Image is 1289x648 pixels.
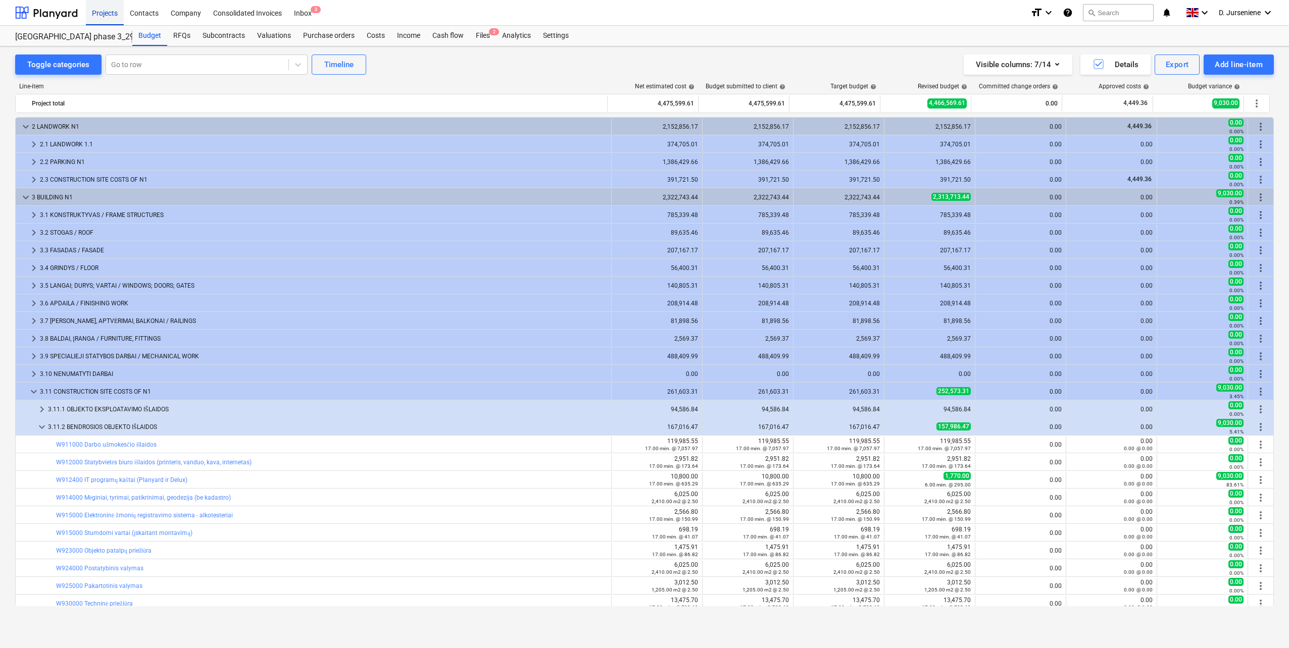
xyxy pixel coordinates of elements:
[1255,509,1267,521] span: More actions
[1229,199,1244,205] small: 0.39%
[888,123,971,130] div: 2,152,856.17
[28,333,40,345] span: keyboard_arrow_right
[798,158,880,166] div: 1,386,429.66
[616,317,698,325] div: 81,898.56
[56,600,133,607] a: W930000 Techninė priežiūra
[312,55,366,75] button: Timeline
[703,95,785,112] div: 4,475,599.61
[888,406,971,413] div: 94,586.84
[798,282,880,289] div: 140,805.31
[1228,437,1244,445] span: 0.00
[1126,123,1153,130] span: 4,449.36
[1255,227,1267,239] span: More actions
[28,386,40,398] span: keyboard_arrow_down
[979,158,1062,166] div: 0.00
[635,83,695,90] div: Net estimated cost
[888,300,971,307] div: 208,914.48
[1070,141,1153,148] div: 0.00
[707,176,789,183] div: 391,721.50
[1228,401,1244,409] span: 0.00
[1070,247,1153,254] div: 0.00
[1070,423,1153,430] div: 0.00
[1255,262,1267,274] span: More actions
[798,317,880,325] div: 81,898.56
[616,229,698,236] div: 89,635.46
[297,26,361,46] div: Purchase orders
[36,403,48,415] span: keyboard_arrow_right
[132,26,167,46] a: Budget
[979,282,1062,289] div: 0.00
[936,387,971,395] span: 252,573.31
[56,547,152,554] a: W923000 Objekto patalpų priežiūra
[1043,7,1055,19] i: keyboard_arrow_down
[1255,492,1267,504] span: More actions
[1229,235,1244,240] small: 0.00%
[707,406,789,413] div: 94,586.84
[979,317,1062,325] div: 0.00
[888,176,971,183] div: 391,721.50
[1255,386,1267,398] span: More actions
[616,406,698,413] div: 94,586.84
[426,26,470,46] div: Cash flow
[964,55,1072,75] button: Visible columns:7/14
[777,84,785,90] span: help
[616,194,698,201] div: 2,322,743.44
[1228,172,1244,180] span: 0.00
[888,317,971,325] div: 81,898.56
[1070,370,1153,377] div: 0.00
[1229,323,1244,329] small: 0.00%
[1070,406,1153,413] div: 0.00
[1070,229,1153,236] div: 0.00
[918,83,967,90] div: Revised budget
[1070,194,1153,201] div: 0.00
[1251,97,1263,110] span: More actions
[1229,146,1244,152] small: 0.00%
[1229,358,1244,364] small: 0.00%
[1063,7,1073,19] i: Knowledge base
[1232,84,1240,90] span: help
[251,26,297,46] div: Valuations
[1070,317,1153,325] div: 0.00
[28,174,40,186] span: keyboard_arrow_right
[1228,313,1244,321] span: 0.00
[616,211,698,219] div: 785,339.48
[798,229,880,236] div: 89,635.46
[28,368,40,380] span: keyboard_arrow_right
[56,529,192,536] a: W915000 Stumdomi vartai (įskaitant montavimą)
[707,317,789,325] div: 81,898.56
[616,247,698,254] div: 207,167.17
[1229,429,1244,435] small: 5.41%
[931,193,971,201] span: 2,313,713.44
[1255,315,1267,327] span: More actions
[1070,388,1153,395] div: 0.00
[1229,270,1244,276] small: 0.00%
[1083,4,1154,21] button: Search
[1255,333,1267,345] span: More actions
[1229,376,1244,382] small: 0.00%
[1199,7,1211,19] i: keyboard_arrow_down
[1255,244,1267,256] span: More actions
[1162,7,1172,19] i: notifications
[1215,58,1263,71] div: Add line-item
[391,26,426,46] div: Income
[612,95,694,112] div: 4,475,599.61
[707,247,789,254] div: 207,167.17
[27,58,89,71] div: Toggle categories
[1238,600,1289,648] iframe: Chat Widget
[979,176,1062,183] div: 0.00
[1228,136,1244,144] span: 0.00
[1255,598,1267,610] span: More actions
[311,6,321,13] span: 3
[976,58,1060,71] div: Visible columns : 7/14
[1255,562,1267,574] span: More actions
[616,158,698,166] div: 1,386,429.66
[56,582,142,589] a: W925000 Pakartotinis valymas
[707,388,789,395] div: 261,603.31
[707,370,789,377] div: 0.00
[959,84,967,90] span: help
[40,136,607,152] div: 2.1 LANDWORK 1.1
[979,247,1062,254] div: 0.00
[798,141,880,148] div: 374,705.01
[888,247,971,254] div: 207,167.17
[979,335,1062,342] div: 0.00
